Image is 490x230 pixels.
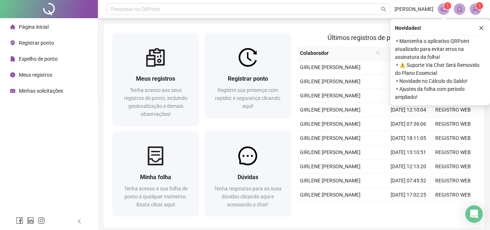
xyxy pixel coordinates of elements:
[386,49,418,57] span: Data/Hora
[10,88,15,93] span: schedule
[38,217,45,224] span: instagram
[386,103,431,117] td: [DATE] 12:10:04
[10,56,15,61] span: file
[205,33,291,117] a: Registrar pontoRegistre sua presença com rapidez e segurança clicando aqui!
[19,72,52,78] span: Meus registros
[300,135,361,141] span: GIRLENE [PERSON_NAME]
[395,24,421,32] span: Novidades !
[395,85,486,101] span: ⚬ Ajustes da folha com período ampliado!
[136,75,175,82] span: Meus registros
[300,107,361,113] span: GIRLENE [PERSON_NAME]
[479,25,484,31] span: close
[386,160,431,174] td: [DATE] 12:13:20
[328,34,445,41] span: Últimos registros de ponto sincronizados
[395,5,433,13] span: [PERSON_NAME]
[77,219,82,224] span: left
[456,6,463,12] span: bell
[431,160,475,174] td: REGISTRO WEB
[386,131,431,145] td: [DATE] 18:11:05
[383,46,427,60] th: Data/Hora
[205,131,291,216] a: DúvidasTenha respostas para as suas dúvidas clicando aqui e acessando o chat!
[27,217,34,224] span: linkedin
[431,188,475,202] td: REGISTRO WEB
[395,61,486,77] span: ⚬ ⚠️ Suporte Via Chat Será Removido do Plano Essencial
[386,74,431,89] td: [DATE] 18:41:19
[431,117,475,131] td: REGISTRO WEB
[446,3,449,8] span: 1
[431,131,475,145] td: REGISTRO WEB
[478,3,481,8] span: 1
[300,78,361,84] span: GIRLENE [PERSON_NAME]
[300,93,361,98] span: GIRLENE [PERSON_NAME]
[300,149,361,155] span: GIRLENE [PERSON_NAME]
[300,121,361,127] span: GIRLENE [PERSON_NAME]
[10,24,15,29] span: home
[381,7,386,12] span: search
[300,178,361,183] span: GIRLENE [PERSON_NAME]
[300,192,361,198] span: GIRLENE [PERSON_NAME]
[465,205,483,223] div: Open Intercom Messenger
[19,56,58,62] span: Espelho de ponto
[19,24,49,30] span: Página inicial
[112,33,199,125] a: Meus registrosTenha acesso aos seus registros de ponto, incluindo geolocalização e demais observa...
[124,87,188,117] span: Tenha acesso aos seus registros de ponto, incluindo geolocalização e demais observações!
[386,60,431,74] td: [DATE] 06:58:40
[19,40,54,46] span: Registrar ponto
[376,51,380,55] span: search
[386,188,431,202] td: [DATE] 17:02:25
[214,186,281,207] span: Tenha respostas para as suas dúvidas clicando aqui e acessando o chat!
[431,174,475,188] td: REGISTRO WEB
[19,88,63,94] span: Minhas solicitações
[112,131,199,216] a: Minha folhaTenha acesso a sua folha de ponto a qualquer momento. Basta clicar aqui!
[444,2,451,9] sup: 1
[228,75,268,82] span: Registrar ponto
[140,174,171,181] span: Minha folha
[16,217,23,224] span: facebook
[386,174,431,188] td: [DATE] 07:45:52
[431,145,475,160] td: REGISTRO WEB
[10,40,15,45] span: environment
[10,72,15,77] span: clock-circle
[215,87,280,109] span: Registre sua presença com rapidez e segurança clicando aqui!
[386,202,431,216] td: [DATE] 13:29:27
[238,174,258,181] span: Dúvidas
[395,77,486,85] span: ⚬ Novidade no Cálculo do Saldo!
[386,89,431,103] td: [DATE] 13:10:47
[300,64,361,70] span: GIRLENE [PERSON_NAME]
[431,103,475,117] td: REGISTRO WEB
[386,145,431,160] td: [DATE] 13:10:51
[476,2,483,9] sup: Atualize o seu contato no menu Meus Dados
[440,6,447,12] span: notification
[124,186,188,207] span: Tenha acesso a sua folha de ponto a qualquer momento. Basta clicar aqui!
[470,4,481,15] img: 90666
[375,48,382,58] span: search
[386,117,431,131] td: [DATE] 07:36:06
[300,49,374,57] span: Colaborador
[300,164,361,169] span: GIRLENE [PERSON_NAME]
[395,37,486,61] span: ⚬ Mantenha o aplicativo QRPoint atualizado para evitar erros na assinatura da folha!
[431,202,475,216] td: REGISTRO WEB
